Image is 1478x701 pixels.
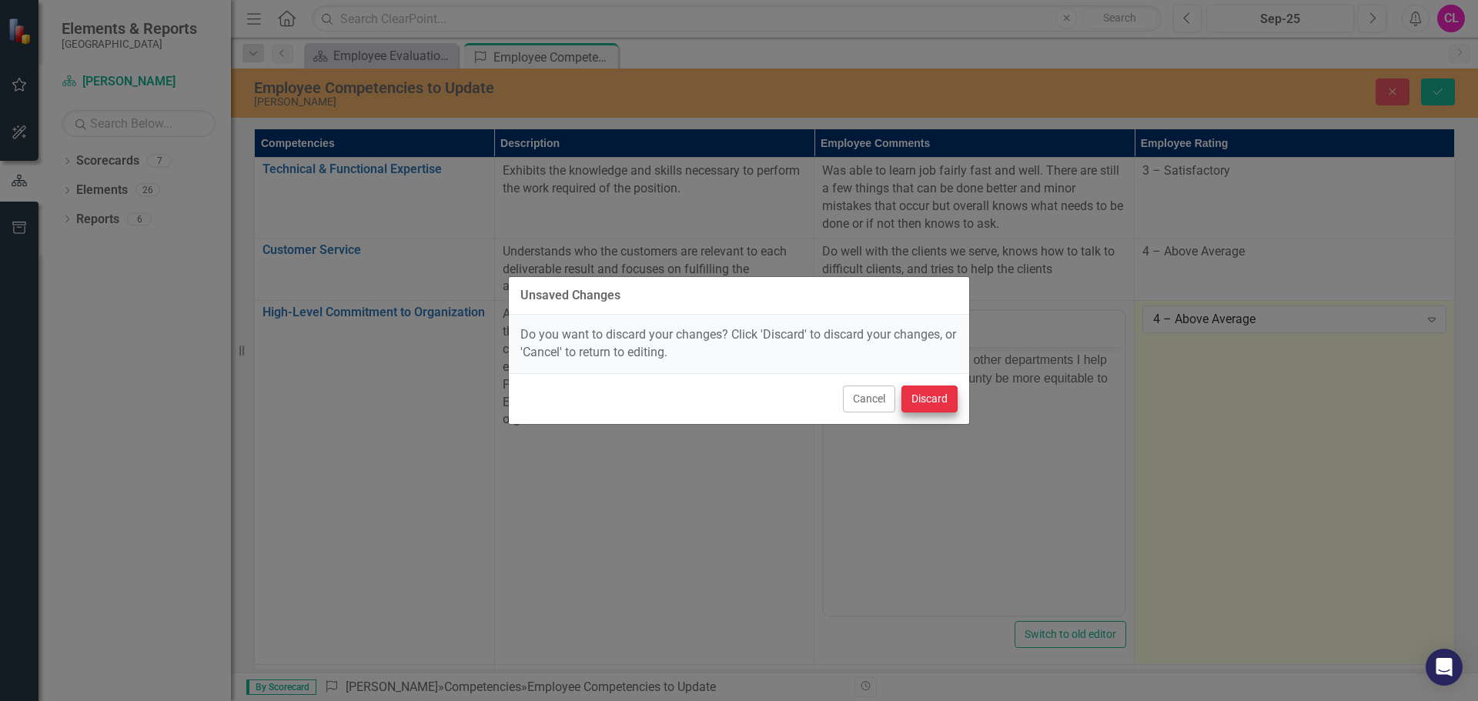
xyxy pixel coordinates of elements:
[509,315,969,373] div: Do you want to discard your changes? Click 'Discard' to discard your changes, or 'Cancel' to retu...
[843,386,895,412] button: Cancel
[1426,649,1463,686] div: Open Intercom Messenger
[520,289,620,302] div: Unsaved Changes
[4,4,297,59] p: When asked for helping in other departments I help which overall helps the county be more equitab...
[901,386,958,412] button: Discard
